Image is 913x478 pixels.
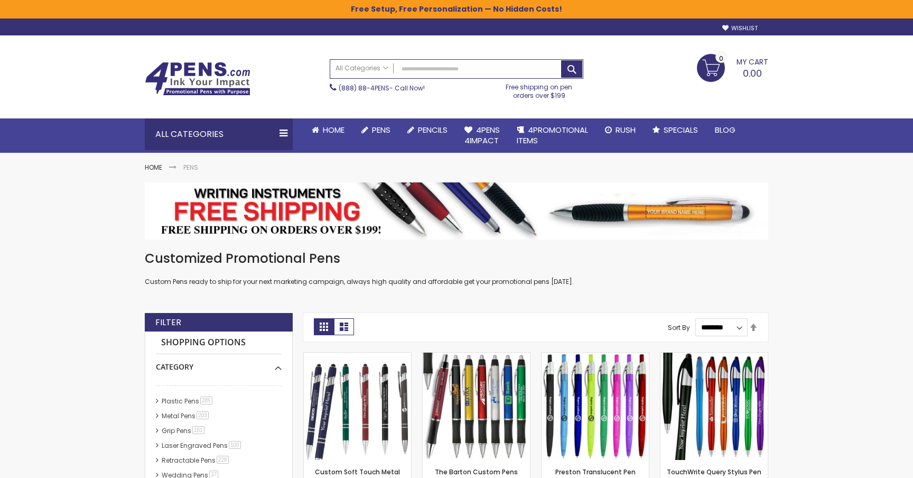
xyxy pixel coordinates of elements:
[304,352,411,361] a: Custom Soft Touch Metal Pen - Stylus Top
[159,441,245,450] a: Laser Engraved Pens100
[159,411,212,420] a: Metal Pens203
[743,67,762,80] span: 0.00
[555,467,636,476] a: Preston Translucent Pen
[339,84,425,93] span: - Call Now!
[197,411,209,419] span: 203
[159,426,208,435] a: Grip Pens181
[353,118,399,142] a: Pens
[145,250,768,287] div: Custom Pens ready to ship for your next marketing campaign, always high quality and affordable ge...
[456,118,508,153] a: 4Pens4impact
[418,124,448,135] span: Pencils
[664,124,698,135] span: Specials
[508,118,597,153] a: 4PROMOTIONALITEMS
[145,118,293,150] div: All Categories
[156,354,282,372] div: Category
[616,124,636,135] span: Rush
[303,118,353,142] a: Home
[314,318,334,335] strong: Grid
[719,53,723,63] span: 0
[339,84,389,93] a: (888) 88-4PENS
[159,456,232,465] a: Retractable Pens228
[517,124,588,146] span: 4PROMOTIONAL ITEMS
[145,163,162,172] a: Home
[155,317,181,328] strong: Filter
[597,118,644,142] a: Rush
[660,353,768,460] img: TouchWrite Query Stylus Pen
[722,24,758,32] a: Wishlist
[304,353,411,460] img: Custom Soft Touch Metal Pen - Stylus Top
[715,124,735,135] span: Blog
[330,60,394,77] a: All Categories
[200,397,212,405] span: 285
[323,124,344,135] span: Home
[644,118,706,142] a: Specials
[697,54,768,80] a: 0.00 0
[668,323,690,332] label: Sort By
[660,352,768,361] a: TouchWrite Query Stylus Pen
[423,352,530,361] a: The Barton Custom Pens Special Offer
[145,62,250,96] img: 4Pens Custom Pens and Promotional Products
[183,163,198,172] strong: Pens
[423,353,530,460] img: The Barton Custom Pens Special Offer
[159,397,216,406] a: Plastic Pens285
[706,118,744,142] a: Blog
[667,467,761,476] a: TouchWrite Query Stylus Pen
[156,332,282,354] strong: Shopping Options
[336,64,388,72] span: All Categories
[372,124,390,135] span: Pens
[542,352,649,361] a: Preston Translucent Pen
[145,250,768,267] h1: Customized Promotional Pens
[542,353,649,460] img: Preston Translucent Pen
[217,456,229,464] span: 228
[192,426,204,434] span: 181
[399,118,456,142] a: Pencils
[464,124,500,146] span: 4Pens 4impact
[145,182,768,240] img: Pens
[229,441,241,449] span: 100
[495,79,584,100] div: Free shipping on pen orders over $199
